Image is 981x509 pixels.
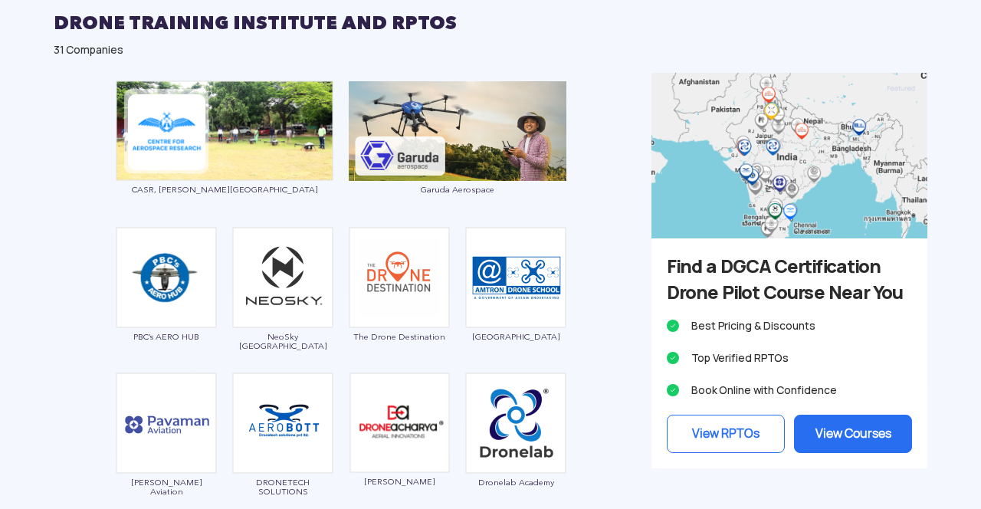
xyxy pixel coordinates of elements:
div: 31 Companies [54,42,927,57]
img: ic_annauniversity_block.png [116,80,333,181]
a: CASR, [PERSON_NAME][GEOGRAPHIC_DATA] [116,123,333,195]
span: PBC’s AERO HUB [116,332,217,341]
img: ic_dronedestination.png [349,227,450,328]
img: ic_garudarpto_eco.png [349,81,566,181]
span: CASR, [PERSON_NAME][GEOGRAPHIC_DATA] [116,185,333,194]
a: Dronelab Academy [465,415,566,487]
span: Garuda Aerospace [349,185,566,194]
span: DRONETECH SOLUTIONS [232,478,333,496]
li: Best Pricing & Discounts [667,315,912,337]
a: DRONETECH SOLUTIONS [232,415,333,496]
a: View RPTOs [667,415,785,453]
img: bg_advert_training_sidebar.png [651,73,927,238]
li: Book Online with Confidence [667,379,912,401]
img: ic_pavaman.png [116,373,217,474]
span: NeoSky [GEOGRAPHIC_DATA] [232,332,333,350]
a: The Drone Destination [349,270,450,341]
img: ic_dronacharyaaerial.png [349,373,450,473]
a: [GEOGRAPHIC_DATA] [465,270,566,341]
span: [GEOGRAPHIC_DATA] [465,332,566,341]
img: img_neosky.png [232,227,333,328]
img: bg_droneteech.png [232,373,333,474]
span: [PERSON_NAME] [349,477,450,486]
a: NeoSky [GEOGRAPHIC_DATA] [232,270,333,350]
h3: Find a DGCA Certification Drone Pilot Course Near You [667,254,912,306]
span: The Drone Destination [349,332,450,341]
span: [PERSON_NAME] Aviation [116,478,217,496]
span: Dronelab Academy [465,478,566,487]
h2: DRONE TRAINING INSTITUTE AND RPTOS [54,4,927,42]
img: ic_amtron.png [465,227,566,328]
img: ic_dronelab_new.png [465,373,566,474]
a: [PERSON_NAME] [349,415,450,487]
a: [PERSON_NAME] Aviation [116,415,217,496]
li: Top Verified RPTOs [667,347,912,369]
a: PBC’s AERO HUB [116,270,217,341]
a: View Courses [794,415,912,453]
img: ic_pbc.png [116,227,217,328]
a: Garuda Aerospace [349,123,566,194]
